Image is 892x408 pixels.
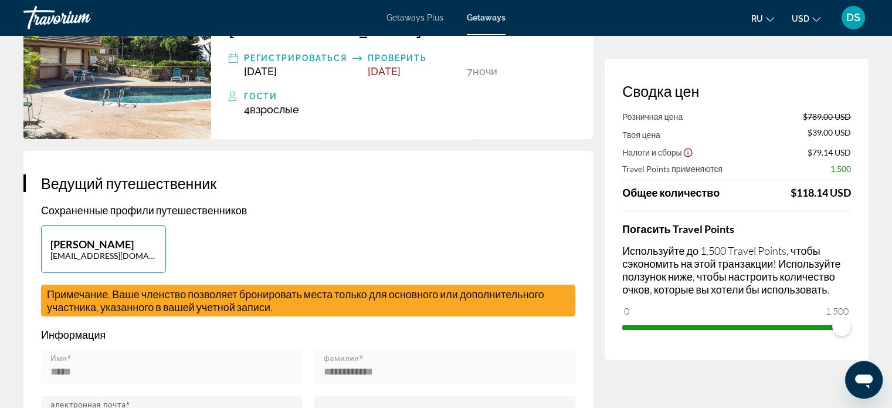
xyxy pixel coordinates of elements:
span: 1,500 [830,164,851,174]
ngx-slider: ngx-slider [622,325,851,328]
span: ночи [473,65,497,77]
span: 0 [622,304,631,318]
span: [DATE] [368,65,401,77]
span: $789.00 USD [803,112,851,122]
span: Розничная цена [622,112,683,122]
p: [EMAIL_ADDRESS][DOMAIN_NAME] [50,251,157,261]
div: Гости [244,89,575,103]
span: ru [751,14,763,23]
span: ngx-slider [832,317,851,336]
span: Твоя цена [622,130,660,140]
button: Show Taxes and Fees breakdown [622,146,693,158]
div: Проверить [368,51,461,65]
span: 7 [467,65,473,77]
p: Сохраненные профили путешественников [41,204,575,217]
a: Getaways Plus [386,13,443,22]
button: User Menu [838,5,869,30]
mat-label: Имя [50,353,67,363]
span: DS [846,12,860,23]
mat-label: фамилия [324,353,359,363]
p: Информация [41,328,575,341]
span: Налоги и сборы [622,147,681,157]
span: Общее количество [622,186,720,199]
button: Change currency [792,10,820,27]
button: Change language [751,10,774,27]
button: Show Taxes and Fees disclaimer [683,147,693,157]
h3: Сводка цен [622,82,851,100]
button: [PERSON_NAME][EMAIL_ADDRESS][DOMAIN_NAME] [41,225,166,273]
h3: Ведущий путешественник [41,174,575,192]
span: 4 [244,103,299,116]
div: $118.14 USD [791,186,851,199]
h4: Погасить Travel Points [622,222,851,235]
span: $39.00 USD [808,127,851,140]
span: Примечание. Ваше членство позволяет бронировать места только для основного или дополнительного уч... [47,288,544,313]
p: Используйте до 1,500 Travel Points, чтобы сэкономить на этой транзакции! Используйте ползунок ниж... [622,244,851,296]
span: $79.14 USD [808,147,851,157]
a: Travorium [23,2,141,33]
p: [PERSON_NAME] [50,238,157,251]
a: Getaways [467,13,506,22]
span: [DATE] [244,65,277,77]
span: Взрослые [250,103,299,116]
span: 1,500 [824,304,850,318]
iframe: Кнопка запуска окна обмена сообщениями [845,361,883,399]
div: Регистрироваться [244,51,347,65]
span: Travel Points применяются [622,164,723,174]
span: USD [792,14,809,23]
